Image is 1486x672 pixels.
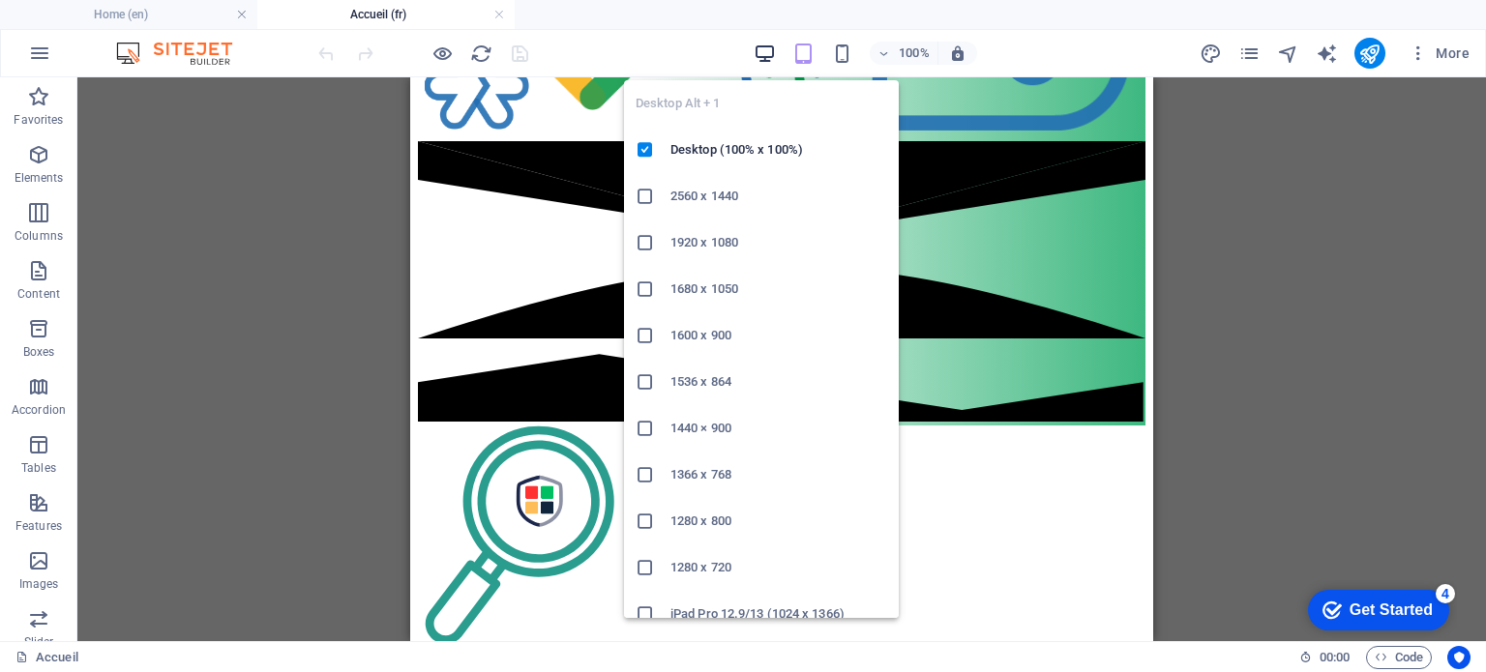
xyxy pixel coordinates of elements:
[1316,43,1338,65] i: AI Writer
[17,286,60,302] p: Content
[469,42,492,65] button: reload
[1333,650,1336,664] span: :
[21,460,56,476] p: Tables
[670,185,887,208] h6: 2560 x 1440
[1358,43,1381,65] i: Publish
[670,138,887,161] h6: Desktop (100% x 100%)
[24,634,54,650] p: Slider
[1277,42,1300,65] button: navigator
[1401,38,1477,69] button: More
[1200,43,1222,65] i: Design (Ctrl+Alt+Y)
[1238,42,1262,65] button: pages
[670,510,887,533] h6: 1280 x 800
[1375,646,1423,669] span: Code
[15,170,64,186] p: Elements
[1409,44,1470,63] span: More
[257,4,515,25] h4: Accueil (fr)
[431,42,454,65] button: Click here to leave preview mode and continue editing
[670,556,887,579] h6: 1280 x 720
[15,10,157,50] div: Get Started 4 items remaining, 20% complete
[670,370,887,394] h6: 1536 x 864
[57,21,140,39] div: Get Started
[1316,42,1339,65] button: text_generator
[19,576,59,592] p: Images
[670,417,887,440] h6: 1440 × 900
[23,344,55,360] p: Boxes
[1447,646,1471,669] button: Usercentrics
[14,112,63,128] p: Favorites
[870,42,938,65] button: 100%
[670,278,887,301] h6: 1680 x 1050
[111,42,256,65] img: Editor Logo
[15,228,63,244] p: Columns
[143,4,163,23] div: 4
[1277,43,1299,65] i: Navigator
[949,44,966,62] i: On resize automatically adjust zoom level to fit chosen device.
[15,518,62,534] p: Features
[1354,38,1385,69] button: publish
[670,463,887,486] h6: 1366 x 768
[1320,646,1350,669] span: 00 00
[1366,646,1432,669] button: Code
[470,43,492,65] i: Reload page
[899,42,930,65] h6: 100%
[12,402,66,418] p: Accordion
[15,646,78,669] a: Click to cancel selection. Double-click to open Pages
[670,231,887,254] h6: 1920 x 1080
[1299,646,1351,669] h6: Session time
[670,324,887,347] h6: 1600 x 900
[1200,42,1223,65] button: design
[1238,43,1261,65] i: Pages (Ctrl+Alt+S)
[670,602,887,626] h6: iPad Pro 12.9/13 (1024 x 1366)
